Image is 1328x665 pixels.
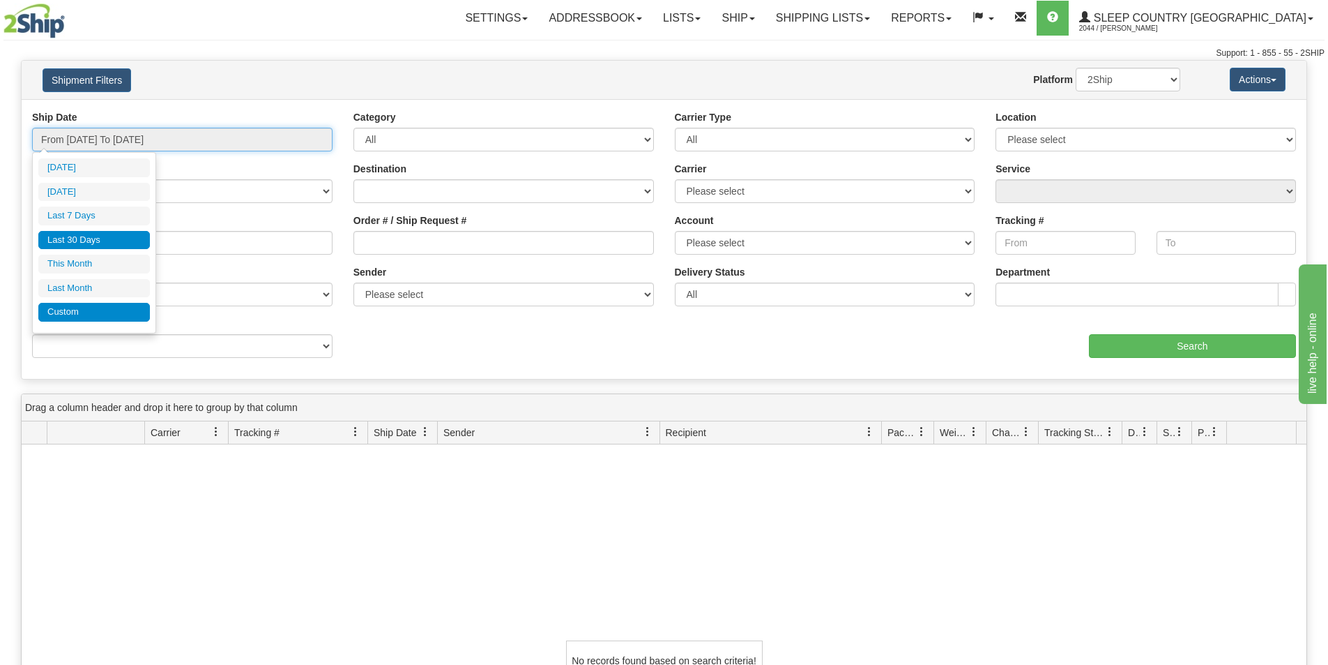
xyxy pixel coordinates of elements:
[1230,68,1285,91] button: Actions
[995,162,1030,176] label: Service
[344,420,367,444] a: Tracking # filter column settings
[538,1,652,36] a: Addressbook
[374,426,416,440] span: Ship Date
[38,207,150,225] li: Last 7 Days
[675,265,745,279] label: Delivery Status
[940,426,969,440] span: Weight
[3,47,1325,59] div: Support: 1 - 855 - 55 - 2SHIP
[353,214,467,227] label: Order # / Ship Request #
[38,158,150,177] li: [DATE]
[413,420,437,444] a: Ship Date filter column settings
[675,214,714,227] label: Account
[38,303,150,322] li: Custom
[1128,426,1140,440] span: Delivery Status
[22,394,1306,421] div: grid grouping header
[204,420,228,444] a: Carrier filter column settings
[234,426,280,440] span: Tracking #
[10,8,129,25] div: live help - online
[1157,231,1296,255] input: To
[443,426,475,440] span: Sender
[1168,420,1191,444] a: Shipment Issues filter column settings
[1133,420,1157,444] a: Delivery Status filter column settings
[675,162,707,176] label: Carrier
[1079,22,1184,36] span: 2044 / [PERSON_NAME]
[1069,1,1324,36] a: Sleep Country [GEOGRAPHIC_DATA] 2044 / [PERSON_NAME]
[38,255,150,274] li: This Month
[151,426,181,440] span: Carrier
[995,265,1050,279] label: Department
[995,214,1044,227] label: Tracking #
[1014,420,1038,444] a: Charge filter column settings
[711,1,765,36] a: Ship
[1033,73,1073,87] label: Platform
[636,420,659,444] a: Sender filter column settings
[353,110,396,124] label: Category
[1163,426,1175,440] span: Shipment Issues
[995,231,1135,255] input: From
[666,426,706,440] span: Recipient
[962,420,986,444] a: Weight filter column settings
[1044,426,1105,440] span: Tracking Status
[992,426,1021,440] span: Charge
[1198,426,1209,440] span: Pickup Status
[887,426,917,440] span: Packages
[455,1,538,36] a: Settings
[880,1,962,36] a: Reports
[32,110,77,124] label: Ship Date
[765,1,880,36] a: Shipping lists
[38,231,150,250] li: Last 30 Days
[857,420,881,444] a: Recipient filter column settings
[353,162,406,176] label: Destination
[652,1,711,36] a: Lists
[38,183,150,202] li: [DATE]
[43,68,131,92] button: Shipment Filters
[910,420,933,444] a: Packages filter column settings
[3,3,65,38] img: logo2044.jpg
[1098,420,1122,444] a: Tracking Status filter column settings
[1203,420,1226,444] a: Pickup Status filter column settings
[1090,12,1306,24] span: Sleep Country [GEOGRAPHIC_DATA]
[353,265,386,279] label: Sender
[1296,261,1327,403] iframe: chat widget
[995,110,1036,124] label: Location
[675,110,731,124] label: Carrier Type
[38,279,150,298] li: Last Month
[1089,334,1296,358] input: Search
